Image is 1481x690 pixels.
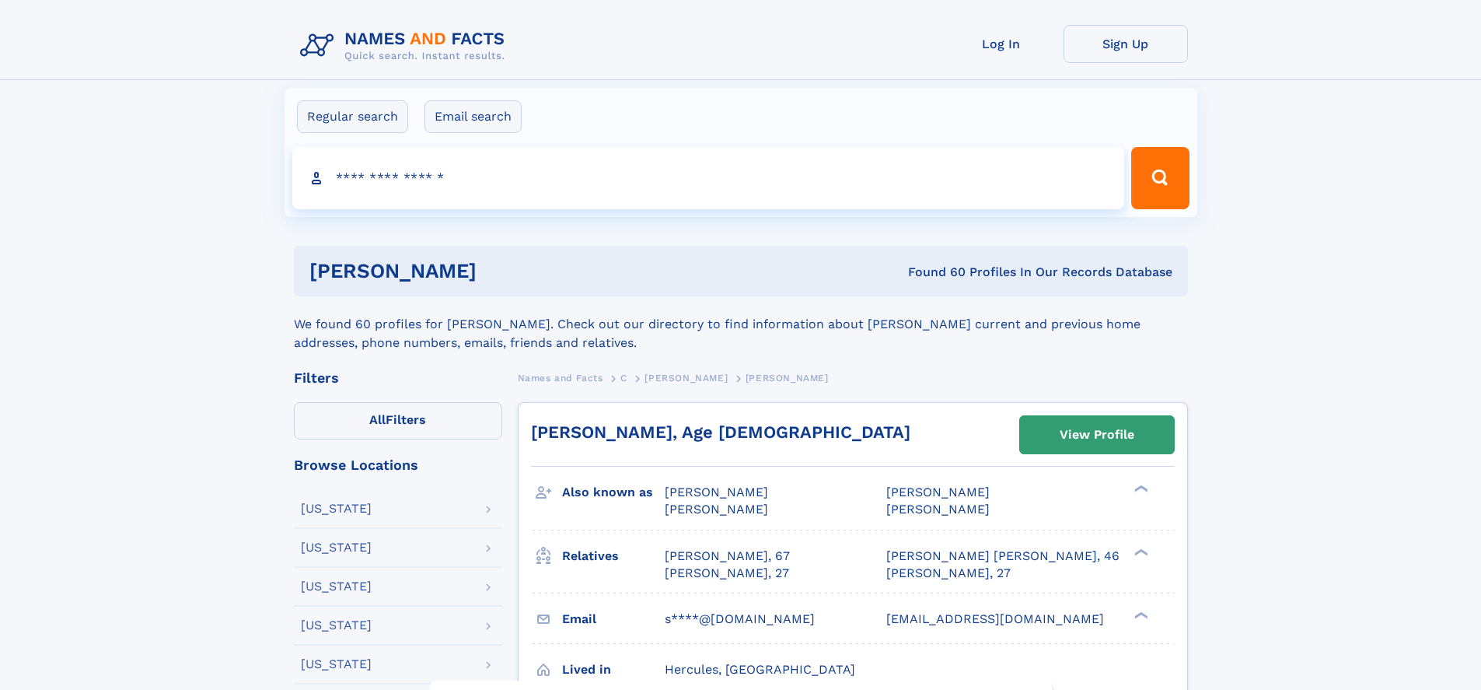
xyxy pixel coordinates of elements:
div: Found 60 Profiles In Our Records Database [692,264,1172,281]
div: Filters [294,371,502,385]
label: Regular search [297,100,408,133]
a: View Profile [1020,416,1174,454]
div: [US_STATE] [301,658,372,671]
img: Logo Names and Facts [294,25,518,67]
a: [PERSON_NAME] [PERSON_NAME], 46 [886,548,1119,565]
div: [US_STATE] [301,503,372,515]
span: [PERSON_NAME] [665,502,768,517]
span: [EMAIL_ADDRESS][DOMAIN_NAME] [886,611,1104,626]
a: [PERSON_NAME], 67 [665,548,790,565]
h3: Lived in [562,657,665,683]
a: Log In [939,25,1064,63]
h3: Also known as [562,479,665,506]
span: [PERSON_NAME] [644,373,728,384]
span: C [620,373,627,384]
span: Hercules, [GEOGRAPHIC_DATA] [665,662,855,677]
div: [US_STATE] [301,619,372,632]
div: [US_STATE] [301,541,372,554]
div: Browse Locations [294,458,502,472]
div: View Profile [1060,417,1134,453]
div: ❯ [1130,547,1149,557]
div: We found 60 profiles for [PERSON_NAME]. Check out our directory to find information about [PERSON... [294,296,1188,352]
a: [PERSON_NAME], Age [DEMOGRAPHIC_DATA] [531,422,910,442]
span: All [369,412,386,427]
div: ❯ [1130,610,1149,620]
h3: Relatives [562,543,665,569]
h1: [PERSON_NAME] [309,261,693,281]
a: [PERSON_NAME] [644,368,728,387]
h3: Email [562,606,665,632]
a: [PERSON_NAME], 27 [665,565,789,582]
a: Sign Up [1064,25,1188,63]
label: Filters [294,402,502,440]
span: [PERSON_NAME] [746,373,829,384]
input: search input [292,147,1125,209]
span: [PERSON_NAME] [886,502,990,517]
a: C [620,368,627,387]
label: Email search [424,100,522,133]
span: [PERSON_NAME] [886,485,990,499]
button: Search Button [1131,147,1189,209]
div: ❯ [1130,484,1149,494]
a: [PERSON_NAME], 27 [886,565,1011,582]
a: Names and Facts [518,368,603,387]
div: [US_STATE] [301,580,372,593]
span: [PERSON_NAME] [665,485,768,499]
